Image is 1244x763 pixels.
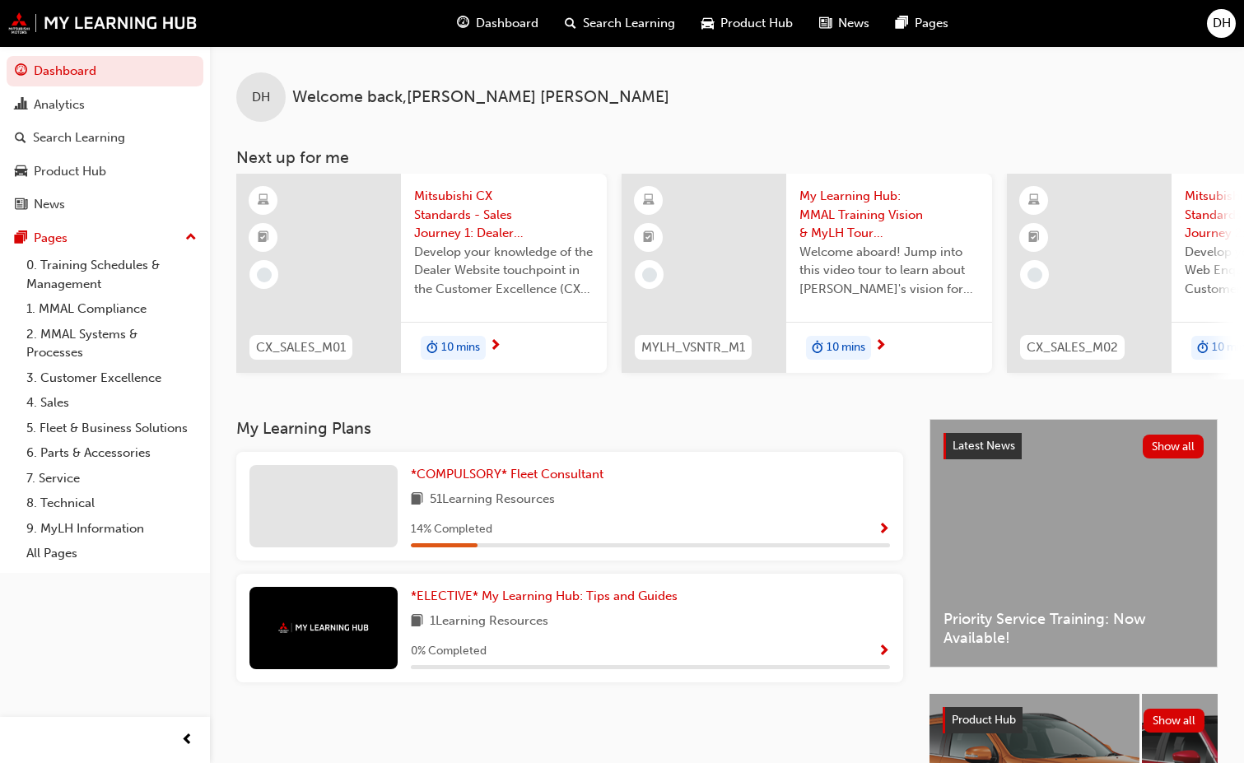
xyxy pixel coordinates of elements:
[7,56,203,86] a: Dashboard
[15,231,27,246] span: pages-icon
[411,587,684,606] a: *ELECTIVE* My Learning Hub: Tips and Guides
[15,165,27,179] span: car-icon
[20,491,203,516] a: 8. Technical
[7,123,203,153] a: Search Learning
[1144,709,1205,733] button: Show all
[622,174,992,373] a: MYLH_VSNTR_M1My Learning Hub: MMAL Training Vision & MyLH Tour (Elective)Welcome aboard! Jump int...
[878,644,890,659] span: Show Progress
[806,7,883,40] a: news-iconNews
[411,612,423,632] span: book-icon
[1207,9,1236,38] button: DH
[583,14,675,33] span: Search Learning
[15,64,27,79] span: guage-icon
[20,440,203,466] a: 6. Parts & Accessories
[430,490,555,510] span: 51 Learning Resources
[34,95,85,114] div: Analytics
[20,390,203,416] a: 4. Sales
[915,14,948,33] span: Pages
[952,713,1016,727] span: Product Hub
[643,190,655,212] span: learningResourceType_ELEARNING-icon
[20,322,203,365] a: 2. MMAL Systems & Processes
[34,229,68,248] div: Pages
[34,195,65,214] div: News
[878,519,890,540] button: Show Progress
[476,14,538,33] span: Dashboard
[874,339,887,354] span: next-icon
[1028,227,1040,249] span: booktick-icon
[411,642,487,661] span: 0 % Completed
[720,14,793,33] span: Product Hub
[20,541,203,566] a: All Pages
[34,162,106,181] div: Product Hub
[20,416,203,441] a: 5. Fleet & Business Solutions
[444,7,552,40] a: guage-iconDashboard
[819,13,832,34] span: news-icon
[15,131,26,146] span: search-icon
[278,622,369,633] img: mmal
[827,338,865,357] span: 10 mins
[930,419,1218,668] a: Latest NewsShow allPriority Service Training: Now Available!
[896,13,908,34] span: pages-icon
[641,338,745,357] span: MYLH_VSNTR_M1
[8,12,198,34] img: mmal
[943,707,1204,733] a: Product HubShow all
[812,337,823,359] span: duration-icon
[1027,268,1042,282] span: learningRecordVerb_NONE-icon
[943,610,1204,647] span: Priority Service Training: Now Available!
[799,187,979,243] span: My Learning Hub: MMAL Training Vision & MyLH Tour (Elective)
[838,14,869,33] span: News
[20,365,203,391] a: 3. Customer Excellence
[1027,338,1118,357] span: CX_SALES_M02
[457,13,469,34] span: guage-icon
[181,730,193,751] span: prev-icon
[688,7,806,40] a: car-iconProduct Hub
[701,13,714,34] span: car-icon
[7,223,203,254] button: Pages
[799,243,979,299] span: Welcome aboard! Jump into this video tour to learn about [PERSON_NAME]'s vision for your learning...
[411,490,423,510] span: book-icon
[20,296,203,322] a: 1. MMAL Compliance
[943,433,1204,459] a: Latest NewsShow all
[236,174,607,373] a: CX_SALES_M01Mitsubishi CX Standards - Sales Journey 1: Dealer WebsiteDevelop your knowledge of th...
[411,465,610,484] a: *COMPULSORY* Fleet Consultant
[210,148,1244,167] h3: Next up for me
[411,589,678,603] span: *ELECTIVE* My Learning Hub: Tips and Guides
[7,53,203,223] button: DashboardAnalyticsSearch LearningProduct HubNews
[20,516,203,542] a: 9. MyLH Information
[1143,435,1204,458] button: Show all
[489,339,501,354] span: next-icon
[1028,190,1040,212] span: learningResourceType_ELEARNING-icon
[252,88,270,107] span: DH
[426,337,438,359] span: duration-icon
[411,467,603,482] span: *COMPULSORY* Fleet Consultant
[258,190,269,212] span: learningResourceType_ELEARNING-icon
[33,128,125,147] div: Search Learning
[15,98,27,113] span: chart-icon
[7,90,203,120] a: Analytics
[15,198,27,212] span: news-icon
[643,227,655,249] span: booktick-icon
[185,227,197,249] span: up-icon
[1197,337,1209,359] span: duration-icon
[883,7,962,40] a: pages-iconPages
[292,88,669,107] span: Welcome back , [PERSON_NAME] [PERSON_NAME]
[7,189,203,220] a: News
[257,268,272,282] span: learningRecordVerb_NONE-icon
[414,187,594,243] span: Mitsubishi CX Standards - Sales Journey 1: Dealer Website
[414,243,594,299] span: Develop your knowledge of the Dealer Website touchpoint in the Customer Excellence (CX) Sales jou...
[411,520,492,539] span: 14 % Completed
[565,13,576,34] span: search-icon
[878,523,890,537] span: Show Progress
[430,612,548,632] span: 1 Learning Resources
[552,7,688,40] a: search-iconSearch Learning
[256,338,346,357] span: CX_SALES_M01
[20,253,203,296] a: 0. Training Schedules & Management
[878,641,890,662] button: Show Progress
[7,156,203,187] a: Product Hub
[441,338,480,357] span: 10 mins
[20,466,203,491] a: 7. Service
[1213,14,1231,33] span: DH
[642,268,657,282] span: learningRecordVerb_NONE-icon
